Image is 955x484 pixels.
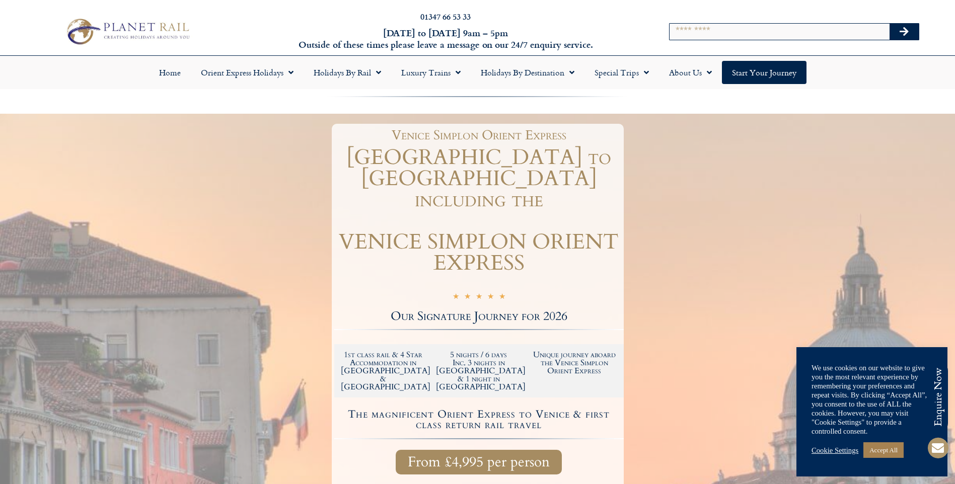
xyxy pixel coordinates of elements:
button: Search [890,24,919,40]
nav: Menu [5,61,950,84]
a: Holidays by Destination [471,61,584,84]
a: From £4,995 per person [396,450,562,474]
h6: [DATE] to [DATE] 9am – 5pm Outside of these times please leave a message on our 24/7 enquiry serv... [257,27,634,51]
a: Home [149,61,191,84]
h4: The magnificent Orient Express to Venice & first class return rail travel [336,409,622,430]
i: ☆ [476,292,482,303]
h2: Our Signature Journey for 2026 [334,310,624,322]
a: 01347 66 53 33 [420,11,471,22]
span: From £4,995 per person [408,456,550,468]
h1: Venice Simplon Orient Express [339,129,619,142]
a: Orient Express Holidays [191,61,304,84]
i: ☆ [464,292,471,303]
a: Accept All [863,442,904,458]
div: 5/5 [453,290,505,303]
h1: [GEOGRAPHIC_DATA] to [GEOGRAPHIC_DATA] including the VENICE SIMPLON ORIENT EXPRESS [334,147,624,274]
h2: Unique journey aboard the Venice Simplon Orient Express [532,351,617,375]
i: ☆ [453,292,459,303]
div: We use cookies on our website to give you the most relevant experience by remembering your prefer... [812,363,932,436]
img: Planet Rail Train Holidays Logo [61,16,193,48]
a: Special Trips [584,61,659,84]
h2: 1st class rail & 4 Star Accommodation in [GEOGRAPHIC_DATA] & [GEOGRAPHIC_DATA] [341,351,426,391]
a: Luxury Trains [391,61,471,84]
a: Start your Journey [722,61,806,84]
a: Cookie Settings [812,446,858,455]
i: ☆ [499,292,505,303]
h2: 5 nights / 6 days Inc. 3 nights in [GEOGRAPHIC_DATA] & 1 night in [GEOGRAPHIC_DATA] [436,351,522,391]
a: About Us [659,61,722,84]
a: Holidays by Rail [304,61,391,84]
i: ☆ [487,292,494,303]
